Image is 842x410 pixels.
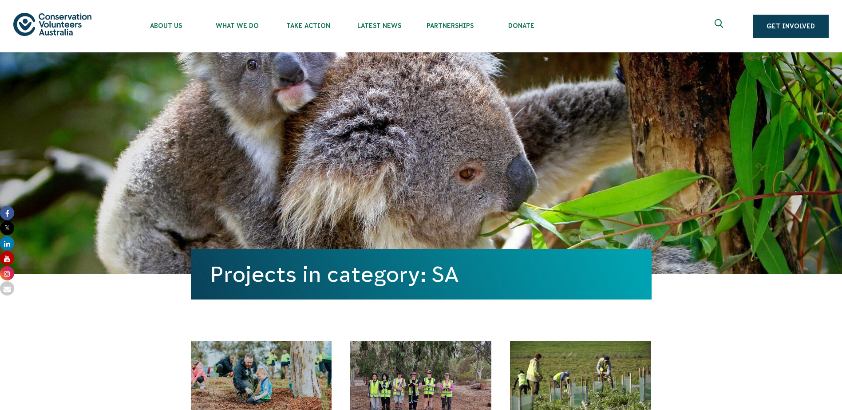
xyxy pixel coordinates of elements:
[709,16,731,37] button: Expand search box Close search box
[13,13,91,35] img: logo.svg
[210,262,632,286] h1: Projects in category: SA
[753,15,829,38] a: Get Involved
[202,22,273,29] span: What We Do
[130,22,202,29] span: About Us
[715,19,726,33] span: Expand search box
[344,22,415,29] span: Latest News
[486,22,557,29] span: Donate
[273,22,344,29] span: Take Action
[415,22,486,29] span: Partnerships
